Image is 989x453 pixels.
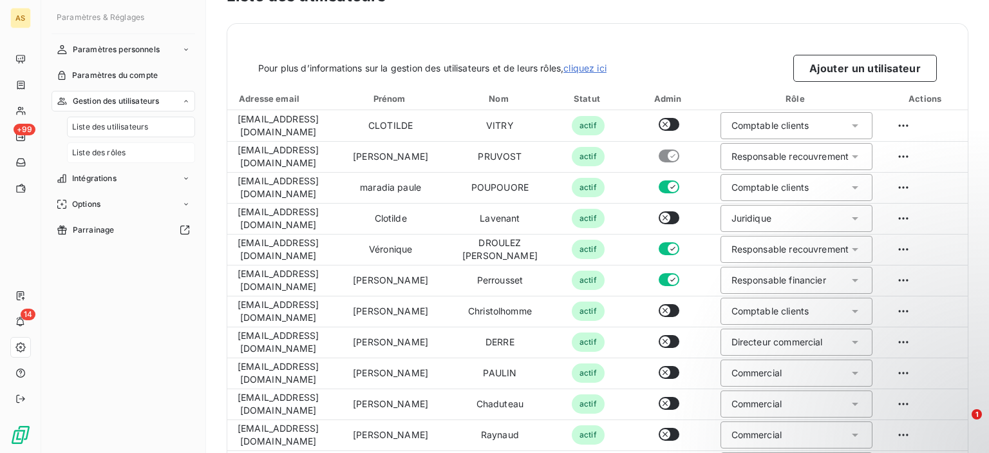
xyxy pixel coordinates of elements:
[14,124,35,135] span: +99
[72,121,148,133] span: Liste des utilisateurs
[452,172,548,203] td: POUPOUORE
[329,203,452,234] td: Clotilde
[329,87,452,110] th: Toggle SortBy
[227,389,329,419] td: [EMAIL_ADDRESS][DOMAIN_NAME]
[10,8,31,28] div: AS
[227,172,329,203] td: [EMAIL_ADDRESS][DOMAIN_NAME]
[258,62,607,75] span: Pour plus d’informations sur la gestion des utilisateurs et de leurs rôles,
[329,172,452,203] td: maradia paule
[72,147,126,159] span: Liste des rôles
[329,110,452,141] td: CLOTILDE
[329,419,452,450] td: [PERSON_NAME]
[455,92,545,105] div: Nom
[572,363,605,383] span: actif
[548,87,628,110] th: Toggle SortBy
[73,224,115,236] span: Parrainage
[572,271,605,290] span: actif
[227,141,329,172] td: [EMAIL_ADDRESS][DOMAIN_NAME]
[452,327,548,358] td: DERRE
[452,389,548,419] td: Chaduteau
[329,141,452,172] td: [PERSON_NAME]
[52,220,195,240] a: Parrainage
[452,296,548,327] td: Christolhomme
[329,389,452,419] td: [PERSON_NAME]
[329,265,452,296] td: [PERSON_NAME]
[572,178,605,197] span: actif
[72,198,100,210] span: Options
[227,203,329,234] td: [EMAIL_ADDRESS][DOMAIN_NAME]
[452,265,548,296] td: Perrousset
[572,425,605,445] span: actif
[72,173,117,184] span: Intégrations
[945,409,976,440] iframe: Intercom live chat
[67,117,195,137] a: Liste des utilisateurs
[731,305,809,318] div: Comptable clients
[452,234,548,265] td: DROULEZ [PERSON_NAME]
[551,92,626,105] div: Statut
[57,12,144,22] span: Paramètres & Réglages
[452,419,548,450] td: Raynaud
[21,309,35,320] span: 14
[572,147,605,166] span: actif
[10,425,31,445] img: Logo LeanPay
[731,328,989,418] iframe: Intercom notifications message
[452,141,548,172] td: PRUVOST
[731,181,809,194] div: Comptable clients
[631,92,708,105] div: Admin
[572,394,605,414] span: actif
[227,419,329,450] td: [EMAIL_ADDRESS][DOMAIN_NAME]
[227,110,329,141] td: [EMAIL_ADDRESS][DOMAIN_NAME]
[52,65,195,86] a: Paramètres du compte
[73,95,160,107] span: Gestion des utilisateurs
[793,55,937,82] button: Ajouter un utilisateur
[227,358,329,389] td: [EMAIL_ADDRESS][DOMAIN_NAME]
[230,92,326,105] div: Adresse email
[885,92,967,105] div: Actions
[572,116,605,135] span: actif
[73,44,160,55] span: Paramètres personnels
[731,119,809,132] div: Comptable clients
[731,429,782,441] div: Commercial
[227,296,329,327] td: [EMAIL_ADDRESS][DOMAIN_NAME]
[72,70,158,81] span: Paramètres du compte
[227,87,329,110] th: Toggle SortBy
[731,212,771,225] div: Juridique
[452,358,548,389] td: PAULIN
[572,209,605,228] span: actif
[452,110,548,141] td: VITRY
[332,92,449,105] div: Prénom
[731,150,849,163] div: Responsable recouvrement
[227,234,329,265] td: [EMAIL_ADDRESS][DOMAIN_NAME]
[67,142,195,163] a: Liste des rôles
[329,358,452,389] td: [PERSON_NAME]
[572,240,605,259] span: actif
[452,203,548,234] td: Lavenant
[731,274,826,287] div: Responsable financier
[329,296,452,327] td: [PERSON_NAME]
[227,327,329,358] td: [EMAIL_ADDRESS][DOMAIN_NAME]
[572,302,605,321] span: actif
[452,87,548,110] th: Toggle SortBy
[572,333,605,352] span: actif
[731,243,849,256] div: Responsable recouvrement
[227,265,329,296] td: [EMAIL_ADDRESS][DOMAIN_NAME]
[713,92,881,105] div: Rôle
[563,63,607,73] a: cliquez ici
[972,409,982,419] span: 1
[329,327,452,358] td: [PERSON_NAME]
[329,234,452,265] td: Véronique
